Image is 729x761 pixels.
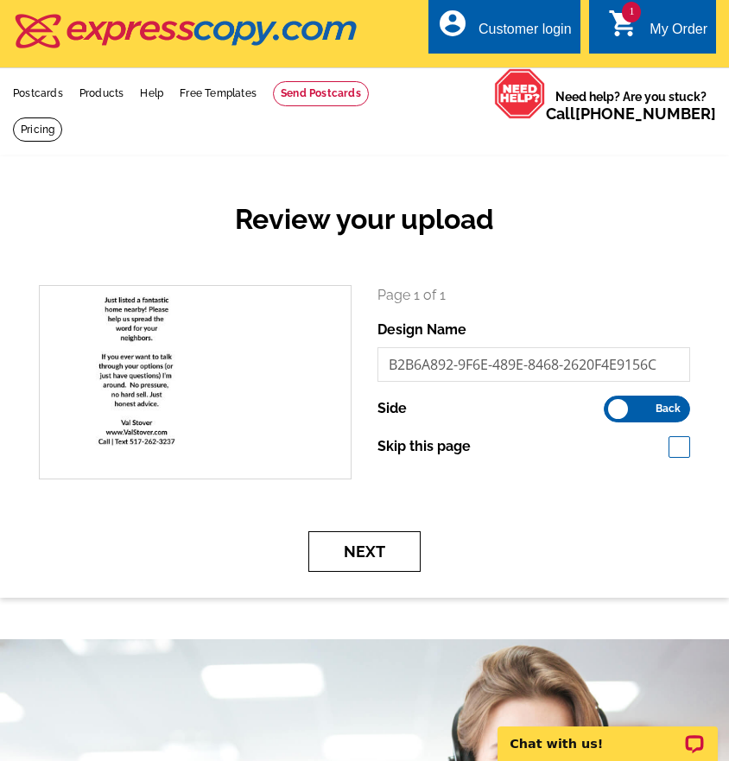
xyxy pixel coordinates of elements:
div: Customer login [479,22,572,46]
a: 1 shopping_cart My Order [608,19,707,41]
label: Design Name [377,320,466,340]
span: Call [546,105,716,123]
span: Back [656,404,681,413]
a: Help [140,87,163,99]
input: File Name [377,347,690,382]
button: Next [308,531,421,572]
label: Side [377,398,407,419]
a: [PHONE_NUMBER] [575,105,716,123]
span: 1 [622,2,641,22]
i: shopping_cart [608,8,639,39]
a: Postcards [13,87,63,99]
a: account_circle Customer login [437,19,572,41]
img: help [494,68,546,119]
p: Page 1 of 1 [377,285,690,306]
span: Need help? Are you stuck? [546,88,716,123]
i: account_circle [437,8,468,39]
div: My Order [650,22,707,46]
a: Free Templates [180,87,257,99]
h2: Review your upload [26,203,703,236]
label: Skip this page [377,436,471,457]
iframe: LiveChat chat widget [486,707,729,761]
a: Products [79,87,124,99]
